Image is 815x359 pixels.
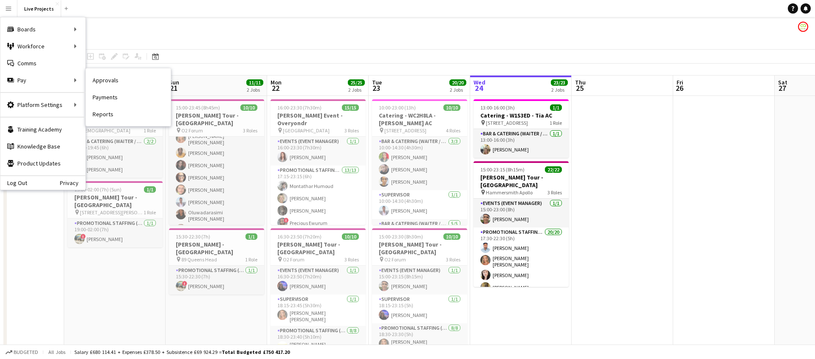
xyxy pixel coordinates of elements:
[575,79,586,86] span: Thu
[245,256,257,263] span: 1 Role
[550,120,562,126] span: 1 Role
[271,137,366,165] app-card-role: Events (Event Manager)1/116:00-23:30 (7h30m)[PERSON_NAME]
[0,155,85,172] a: Product Updates
[778,79,787,86] span: Sat
[446,127,460,134] span: 4 Roles
[474,79,485,86] span: Wed
[68,194,163,209] h3: [PERSON_NAME] Tour - [GEOGRAPHIC_DATA]
[798,22,808,32] app-user-avatar: Activ8 Staffing
[68,99,163,178] app-job-card: 13:45-19:45 (6h)2/2Catering - WD33HJ - [PERSON_NAME] [DEMOGRAPHIC_DATA]1 RoleBar & Catering (Wait...
[271,266,366,294] app-card-role: Events (Event Manager)1/116:30-23:50 (7h20m)[PERSON_NAME]
[372,99,467,225] app-job-card: 10:00-23:00 (13h)10/10Catering - WC2H8LA - [PERSON_NAME] AC [STREET_ADDRESS]4 RolesBar & Catering...
[176,104,220,111] span: 15:00-23:45 (8h45m)
[348,79,365,86] span: 25/25
[551,79,568,86] span: 23/23
[68,219,163,247] app-card-role: Promotional Staffing (Exhibition Host)1/119:00-02:00 (7h)![PERSON_NAME]
[384,127,426,134] span: [STREET_ADDRESS]
[480,166,525,173] span: 15:00-23:15 (8h15m)
[68,181,163,247] app-job-card: 19:00-02:00 (7h) (Sun)1/1[PERSON_NAME] Tour - [GEOGRAPHIC_DATA] [STREET_ADDRESS][PERSON_NAME]1 Ro...
[243,127,257,134] span: 3 Roles
[277,233,321,240] span: 16:30-23:50 (7h20m)
[0,21,85,38] div: Boards
[144,127,156,134] span: 1 Role
[271,99,366,225] app-job-card: 16:00-23:30 (7h30m)15/15[PERSON_NAME] Event - Overyondr [GEOGRAPHIC_DATA]3 RolesEvents (Event Man...
[486,189,533,196] span: Hammersmith Apollo
[372,294,467,323] app-card-role: Supervisor1/118:15-23:15 (5h)[PERSON_NAME]
[474,129,569,158] app-card-role: Bar & Catering (Waiter / waitress)1/113:00-16:00 (3h)[PERSON_NAME]
[74,349,290,355] div: Salary £680 114.41 + Expenses £378.50 + Subsistence £69 924.29 =
[372,112,467,127] h3: Catering - WC2H8LA - [PERSON_NAME] AC
[474,174,569,189] h3: [PERSON_NAME] Tour - [GEOGRAPHIC_DATA]
[474,161,569,287] app-job-card: 15:00-23:15 (8h15m)22/22[PERSON_NAME] Tour - [GEOGRAPHIC_DATA] Hammersmith Apollo3 RolesEvents (E...
[14,349,38,355] span: Budgeted
[169,118,264,238] app-card-role: Promotional Staffing (Exhibition Host)8/818:30-23:35 (5h5m)[PERSON_NAME] [PERSON_NAME][PERSON_NAM...
[372,79,382,86] span: Tue
[342,233,359,240] span: 10/10
[240,104,257,111] span: 10/10
[384,256,406,263] span: O2 Forum
[474,112,569,119] h3: Catering - W1S3ED - Tia AC
[60,179,85,186] a: Privacy
[181,127,203,134] span: O2 Forum
[169,266,264,294] app-card-role: Promotional Staffing (Exhibition Host)1/115:30-22:30 (7h)![PERSON_NAME]
[168,83,179,93] span: 21
[443,104,460,111] span: 10/10
[277,104,321,111] span: 16:00-23:30 (7h30m)
[474,99,569,158] app-job-card: 13:00-16:00 (3h)1/1Catering - W1S3ED - Tia AC [STREET_ADDRESS]1 RoleBar & Catering (Waiter / wait...
[284,218,289,223] span: !
[450,87,466,93] div: 2 Jobs
[547,189,562,196] span: 3 Roles
[474,199,569,227] app-card-role: Events (Event Manager)1/115:00-23:00 (8h)[PERSON_NAME]
[169,228,264,294] app-job-card: 15:30-22:30 (7h)1/1[PERSON_NAME] - [GEOGRAPHIC_DATA] 89 Queens Head1 RolePromotional Staffing (Ex...
[86,72,171,89] a: Approvals
[271,112,366,127] h3: [PERSON_NAME] Event - Overyondr
[342,104,359,111] span: 15/15
[348,87,364,93] div: 2 Jobs
[443,233,460,240] span: 10/10
[271,241,366,256] h3: [PERSON_NAME] Tour - [GEOGRAPHIC_DATA]
[372,219,467,297] app-card-role: Bar & Catering (Waiter / waitress)5/5
[80,127,130,134] span: [DEMOGRAPHIC_DATA]
[283,256,305,263] span: O2 Forum
[182,281,187,286] span: !
[344,127,359,134] span: 3 Roles
[379,104,416,111] span: 10:00-23:00 (13h)
[169,112,264,127] h3: [PERSON_NAME] Tour - [GEOGRAPHIC_DATA]
[169,99,264,225] app-job-card: 15:00-23:45 (8h45m)10/10[PERSON_NAME] Tour - [GEOGRAPHIC_DATA] O2 Forum3 Roles18:15-23:45 (5h30m)...
[0,121,85,138] a: Training Academy
[271,165,366,345] app-card-role: Promotional Staffing (Exhibition Host)13/1317:15-23:15 (6h)Montathar Humoud[PERSON_NAME][PERSON_N...
[0,96,85,113] div: Platform Settings
[283,127,330,134] span: [GEOGRAPHIC_DATA]
[0,72,85,89] div: Pay
[449,79,466,86] span: 20/20
[271,79,282,86] span: Mon
[0,179,27,186] a: Log Out
[574,83,586,93] span: 25
[74,186,121,193] span: 19:00-02:00 (7h) (Sun)
[372,241,467,256] h3: [PERSON_NAME] Tour - [GEOGRAPHIC_DATA]
[372,190,467,219] app-card-role: Supervisor1/110:00-14:30 (4h30m)[PERSON_NAME]
[245,233,257,240] span: 1/1
[144,209,156,216] span: 1 Role
[446,256,460,263] span: 3 Roles
[486,120,528,126] span: [STREET_ADDRESS]
[0,138,85,155] a: Knowledge Base
[675,83,683,93] span: 26
[271,228,366,354] app-job-card: 16:30-23:50 (7h20m)10/10[PERSON_NAME] Tour - [GEOGRAPHIC_DATA] O2 Forum3 RolesEvents (Event Manag...
[247,87,263,93] div: 2 Jobs
[371,83,382,93] span: 23
[372,137,467,190] app-card-role: Bar & Catering (Waiter / waitress)3/310:00-14:30 (4h30m)[PERSON_NAME][PERSON_NAME][PERSON_NAME]
[80,209,144,216] span: [STREET_ADDRESS][PERSON_NAME]
[372,228,467,354] div: 15:00-23:30 (8h30m)10/10[PERSON_NAME] Tour - [GEOGRAPHIC_DATA] O2 Forum3 RolesEvents (Event Manag...
[777,83,787,93] span: 27
[81,234,86,239] span: !
[86,106,171,123] a: Reports
[86,89,171,106] a: Payments
[472,83,485,93] span: 24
